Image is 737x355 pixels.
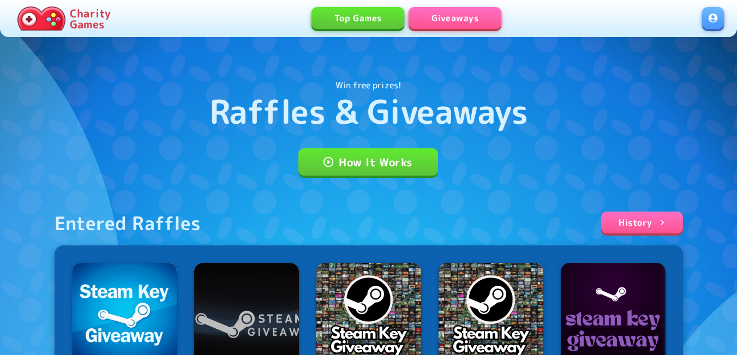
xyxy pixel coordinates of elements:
[335,79,402,92] p: Win free prizes!
[298,148,438,176] a: How It Works
[209,92,528,131] h1: Raffles & Giveaways
[311,7,404,29] a: Top Games
[601,212,682,233] a: History
[409,7,501,29] a: Giveaways
[17,7,65,31] img: Charity.Games
[55,212,201,234] div: Entered Raffles
[13,4,115,33] a: Charity Games
[70,8,111,29] p: Charity Games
